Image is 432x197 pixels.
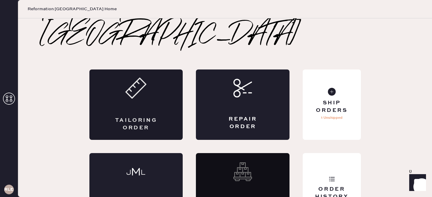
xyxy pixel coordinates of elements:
h3: RLESA [4,187,14,192]
div: Tailoring Order [113,117,159,132]
div: Repair Order [220,115,265,131]
div: Ship Orders [307,99,356,114]
span: Reformation [GEOGRAPHIC_DATA] Home [28,6,117,12]
p: 1 Unshipped [321,114,343,122]
iframe: Front Chat [403,170,429,196]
